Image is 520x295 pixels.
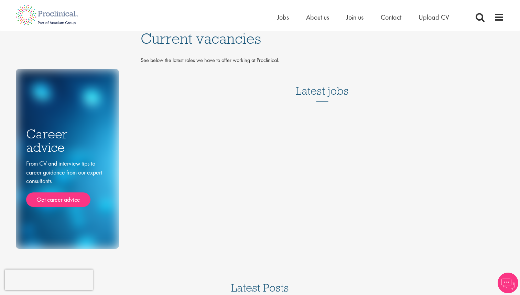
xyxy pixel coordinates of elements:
[346,13,364,22] a: Join us
[5,270,93,290] iframe: reCAPTCHA
[26,127,109,154] h3: Career advice
[381,13,401,22] a: Contact
[26,159,109,207] div: From CV and interview tips to career guidance from our expert consultants
[141,29,261,48] span: Current vacancies
[419,13,449,22] a: Upload CV
[26,192,90,207] a: Get career advice
[141,56,505,64] p: See below the latest roles we have to offer working at Proclinical.
[277,13,289,22] a: Jobs
[306,13,329,22] a: About us
[498,273,518,293] img: Chatbot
